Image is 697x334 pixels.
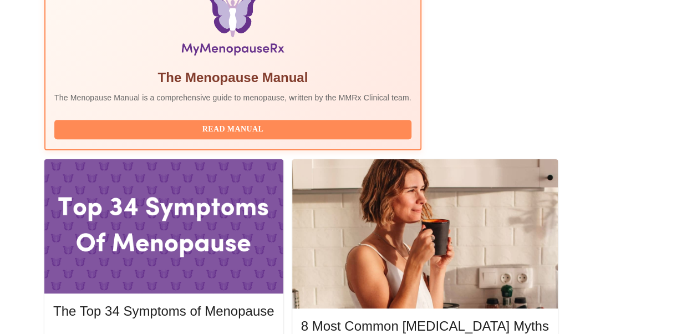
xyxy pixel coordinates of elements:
span: Read Manual [65,123,400,136]
p: The Menopause Manual is a comprehensive guide to menopause, written by the MMRx Clinical team. [54,92,411,103]
button: Read Manual [54,120,411,139]
h5: The Top 34 Symptoms of Menopause [53,302,274,320]
h5: The Menopause Manual [54,69,411,87]
a: Read Manual [54,124,414,133]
